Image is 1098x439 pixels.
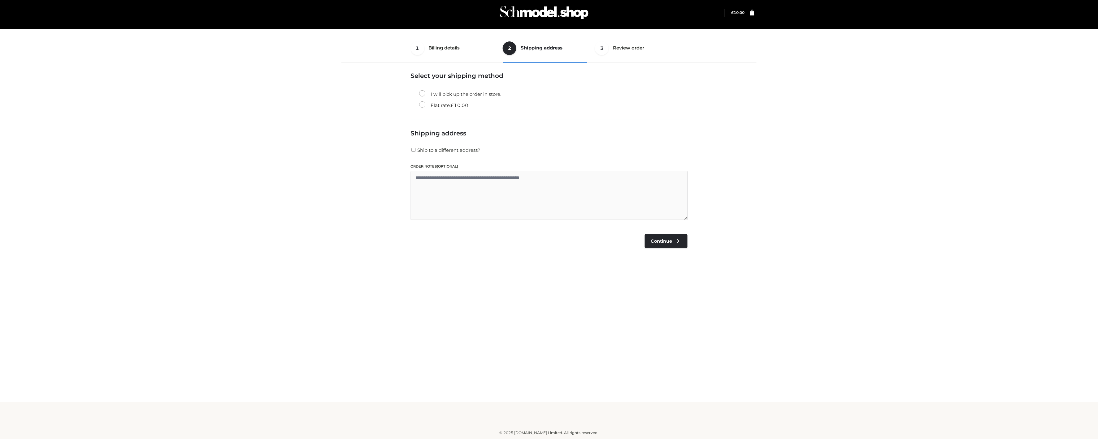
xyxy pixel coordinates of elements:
bdi: 10.00 [451,102,469,108]
h3: Select your shipping method [411,72,688,79]
bdi: 10.00 [731,10,745,15]
label: I will pick up the order in store. [419,90,501,98]
span: £ [731,10,734,15]
h3: Shipping address [411,130,688,137]
span: £ [451,102,454,108]
img: Schmodel Admin 964 [498,0,591,25]
span: (optional) [437,164,458,168]
input: Ship to a different address? [411,148,416,152]
a: Continue [645,234,688,248]
label: Flat rate: [419,101,469,109]
a: £10.00 [731,10,745,15]
span: Ship to a different address? [418,147,481,153]
label: Order notes [411,164,688,169]
span: Continue [651,238,672,244]
div: © 2025 [DOMAIN_NAME] Limited. All rights reserved. [344,430,754,436]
